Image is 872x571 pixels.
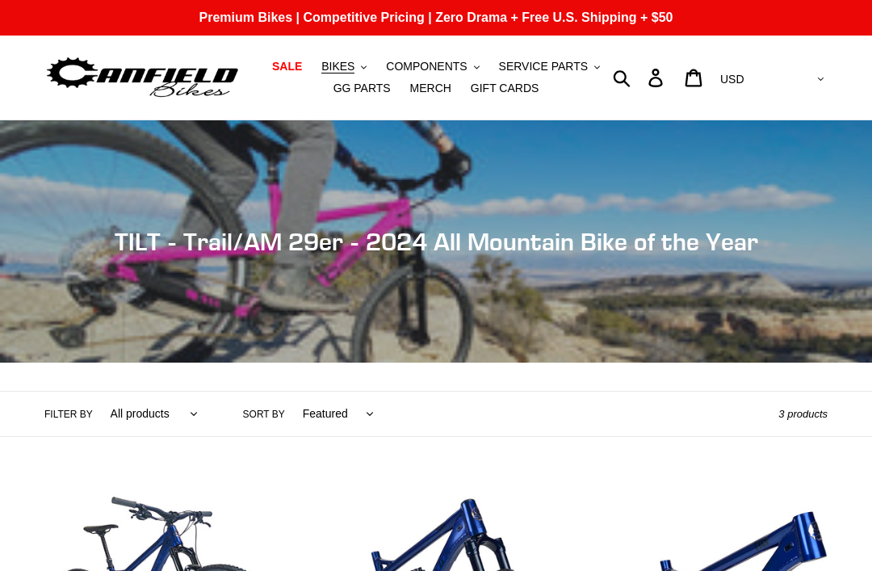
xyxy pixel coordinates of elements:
[44,53,241,103] img: Canfield Bikes
[325,78,399,99] a: GG PARTS
[402,78,459,99] a: MERCH
[264,56,310,78] a: SALE
[778,408,828,420] span: 3 products
[491,56,608,78] button: SERVICE PARTS
[333,82,391,95] span: GG PARTS
[44,407,93,422] label: Filter by
[410,82,451,95] span: MERCH
[313,56,375,78] button: BIKES
[463,78,547,99] a: GIFT CARDS
[243,407,285,422] label: Sort by
[321,60,354,73] span: BIKES
[115,227,758,256] span: TILT - Trail/AM 29er - 2024 All Mountain Bike of the Year
[499,60,588,73] span: SERVICE PARTS
[272,60,302,73] span: SALE
[471,82,539,95] span: GIFT CARDS
[378,56,487,78] button: COMPONENTS
[386,60,467,73] span: COMPONENTS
